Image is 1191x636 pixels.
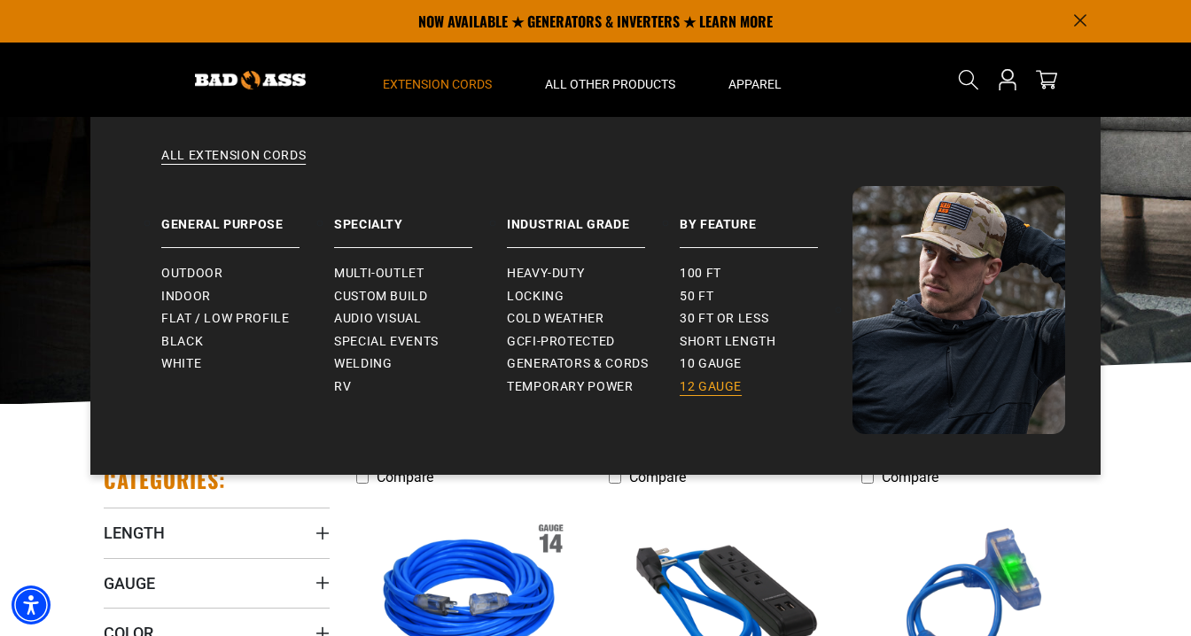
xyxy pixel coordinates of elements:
summary: Apparel [702,43,808,117]
span: RV [334,379,351,395]
span: Welding [334,356,392,372]
span: Custom Build [334,289,428,305]
span: Locking [507,289,564,305]
a: White [161,353,334,376]
a: Short Length [680,330,852,353]
span: Heavy-Duty [507,266,584,282]
span: White [161,356,201,372]
span: Compare [882,469,938,485]
a: Black [161,330,334,353]
span: Extension Cords [383,76,492,92]
span: 50 ft [680,289,713,305]
a: By Feature [680,186,852,248]
a: Industrial Grade [507,186,680,248]
a: Audio Visual [334,307,507,330]
summary: Extension Cords [356,43,518,117]
span: Compare [629,469,686,485]
a: Welding [334,353,507,376]
span: Generators & Cords [507,356,649,372]
span: Outdoor [161,266,222,282]
a: 12 gauge [680,376,852,399]
a: Custom Build [334,285,507,308]
h2: Categories: [104,466,226,493]
a: Indoor [161,285,334,308]
span: 10 gauge [680,356,742,372]
img: Bad Ass Extension Cords [852,186,1065,434]
span: GCFI-Protected [507,334,615,350]
a: Specialty [334,186,507,248]
summary: All Other Products [518,43,702,117]
span: 12 gauge [680,379,742,395]
span: Length [104,523,165,543]
a: General Purpose [161,186,334,248]
a: Heavy-Duty [507,262,680,285]
span: Compare [377,469,433,485]
a: Cold Weather [507,307,680,330]
span: Indoor [161,289,211,305]
a: Locking [507,285,680,308]
a: Open this option [993,43,1022,117]
a: 30 ft or less [680,307,852,330]
a: 50 ft [680,285,852,308]
span: Multi-Outlet [334,266,424,282]
span: Apparel [728,76,782,92]
a: Multi-Outlet [334,262,507,285]
a: Flat / Low Profile [161,307,334,330]
a: All Extension Cords [126,147,1065,186]
a: GCFI-Protected [507,330,680,353]
a: 100 ft [680,262,852,285]
a: Special Events [334,330,507,353]
span: Flat / Low Profile [161,311,290,327]
a: RV [334,376,507,399]
span: Short Length [680,334,776,350]
summary: Length [104,508,330,557]
img: Bad Ass Extension Cords [195,71,306,89]
summary: Gauge [104,558,330,608]
div: Accessibility Menu [12,586,51,624]
span: 30 ft or less [680,311,768,327]
summary: Search [954,66,983,94]
a: Generators & Cords [507,353,680,376]
a: Temporary Power [507,376,680,399]
a: cart [1032,69,1061,90]
span: Audio Visual [334,311,422,327]
span: 100 ft [680,266,721,282]
span: Gauge [104,573,155,593]
span: All Other Products [545,76,675,92]
span: Special Events [334,334,439,350]
span: Black [161,334,203,350]
span: Temporary Power [507,379,634,395]
span: Cold Weather [507,311,604,327]
a: Outdoor [161,262,334,285]
a: 10 gauge [680,353,852,376]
